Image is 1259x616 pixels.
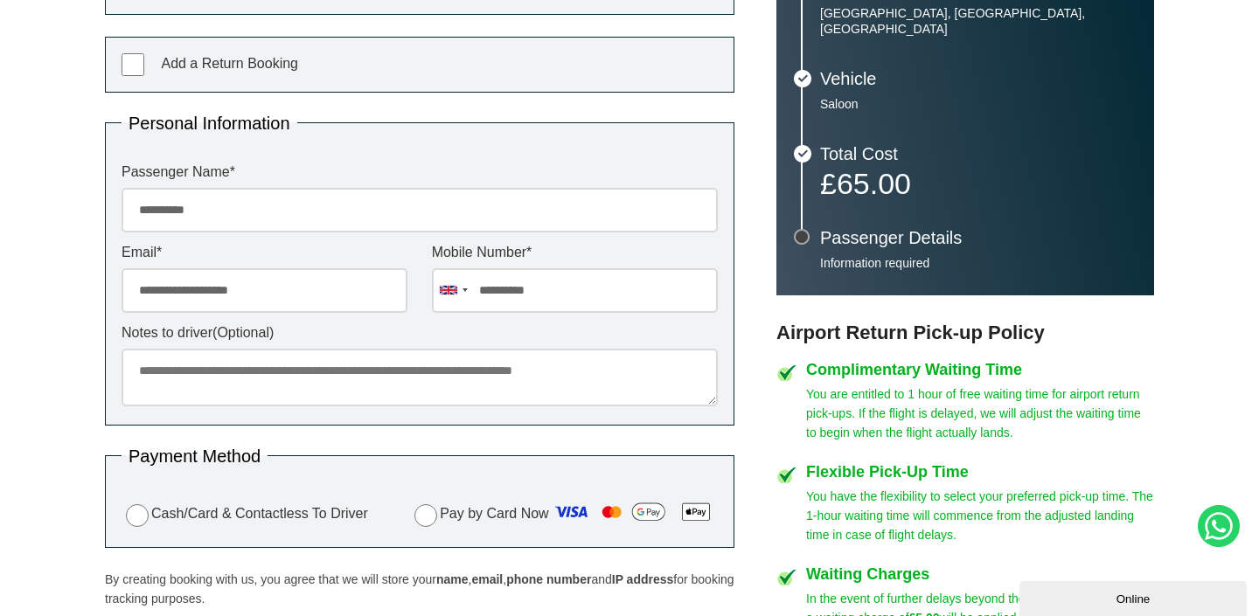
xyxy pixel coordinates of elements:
[436,572,469,586] strong: name
[820,145,1137,163] h3: Total Cost
[820,171,1137,196] p: £
[820,70,1137,87] h3: Vehicle
[414,504,437,527] input: Pay by Card Now
[806,384,1154,442] p: You are entitled to 1 hour of free waiting time for airport return pick-ups. If the flight is del...
[806,487,1154,544] p: You have the flexibility to select your preferred pick-up time. The 1-hour waiting time will comm...
[612,572,674,586] strong: IP address
[105,570,734,608] p: By creating booking with us, you agree that we will store your , , and for booking tracking purpo...
[776,322,1154,344] h3: Airport Return Pick-up Policy
[806,566,1154,582] h4: Waiting Charges
[433,269,473,312] div: United Kingdom: +44
[126,504,149,527] input: Cash/Card & Contactless To Driver
[820,229,1137,246] h3: Passenger Details
[471,572,503,586] strong: email
[122,114,297,132] legend: Personal Information
[806,362,1154,377] h4: Complimentary Waiting Time
[122,326,718,340] label: Notes to driver
[820,96,1137,112] p: Saloon
[122,447,268,465] legend: Payment Method
[820,5,1137,37] p: [GEOGRAPHIC_DATA], [GEOGRAPHIC_DATA], [GEOGRAPHIC_DATA]
[820,255,1137,271] p: Information required
[122,165,718,179] label: Passenger Name
[122,53,144,76] input: Add a Return Booking
[212,325,274,340] span: (Optional)
[432,246,718,260] label: Mobile Number
[410,498,718,531] label: Pay by Card Now
[506,572,591,586] strong: phone number
[1019,578,1250,616] iframe: chat widget
[837,167,911,200] span: 65.00
[122,246,407,260] label: Email
[806,464,1154,480] h4: Flexible Pick-Up Time
[122,502,368,527] label: Cash/Card & Contactless To Driver
[161,56,298,71] span: Add a Return Booking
